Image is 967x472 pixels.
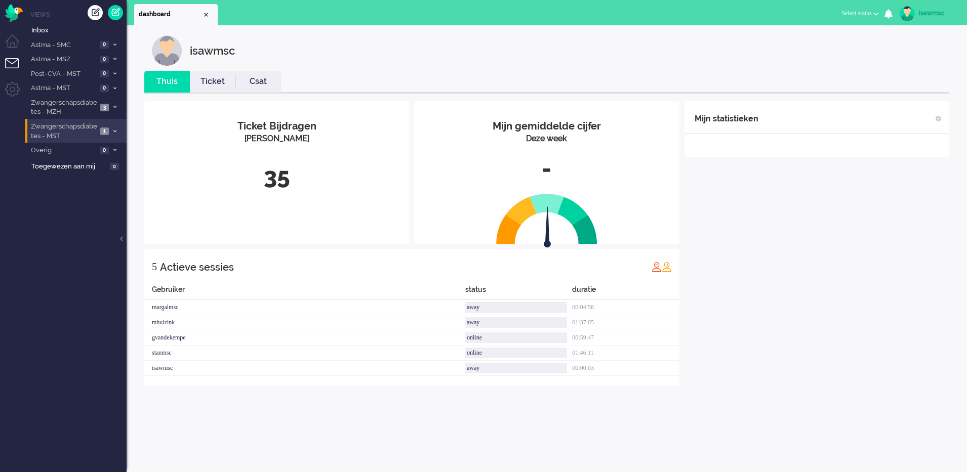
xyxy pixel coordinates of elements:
li: Csat [235,71,281,93]
div: - [422,152,671,186]
span: 3 [100,104,109,111]
a: Ticket [190,76,235,88]
div: away [465,363,567,373]
div: margalmsc [144,300,465,315]
div: Mijn statistieken [695,109,758,129]
span: Zwangerschapsdiabetes - MST [29,122,97,141]
div: 00:00:03 [572,361,679,376]
div: 00:59:47 [572,330,679,346]
img: semi_circle.svg [496,193,597,244]
span: Overig [29,146,97,155]
button: Select status [835,6,884,21]
span: Astma - MSZ [29,55,97,64]
span: 0 [100,70,109,77]
div: online [465,332,567,343]
span: Post-CVA - MST [29,69,97,79]
span: 0 [100,147,109,154]
div: 00:04:58 [572,300,679,315]
li: Views [30,10,127,19]
li: Tickets menu [5,58,28,81]
img: profile_orange.svg [662,262,672,272]
span: 1 [100,127,109,135]
img: profile_red.svg [652,262,662,272]
div: status [465,284,572,300]
div: away [465,302,567,313]
span: 0 [100,56,109,63]
li: Dashboard menu [5,34,28,57]
li: Admin menu [5,82,28,105]
div: isawmsc [919,8,957,18]
span: dashboard [139,10,202,19]
span: Astma - SMC [29,40,97,50]
div: Deze week [422,133,671,145]
span: 0 [100,84,109,92]
div: 01:46:11 [572,346,679,361]
div: mhulzink [144,315,465,330]
span: 0 [110,163,119,170]
a: Thuis [144,76,190,88]
div: Ticket Bijdragen [152,119,401,134]
img: avatar [900,6,915,21]
span: Inbox [31,26,127,35]
div: gvandekempe [144,330,465,346]
a: isawmsc [898,6,957,21]
li: Dashboard [134,4,218,25]
a: Quick Ticket [108,5,123,20]
div: Gebruiker [144,284,465,300]
div: away [465,317,567,328]
div: Close tab [202,11,210,19]
div: [PERSON_NAME] [152,133,401,145]
div: 01:37:05 [572,315,679,330]
span: Toegewezen aan mij [31,162,107,171]
a: Inbox [29,24,127,35]
a: Omnidesk [5,7,23,14]
img: flow_omnibird.svg [5,4,23,22]
div: online [465,348,567,358]
a: Csat [235,76,281,88]
li: Select status [835,3,884,25]
span: 0 [100,41,109,49]
div: isawmsc [190,35,235,66]
li: Thuis [144,71,190,93]
li: Ticket [190,71,235,93]
div: Mijn gemiddelde cijfer [422,119,671,134]
img: arrow.svg [526,206,569,250]
span: Zwangerschapsdiabetes - MZH [29,98,97,117]
div: isawmsc [144,361,465,376]
div: Actieve sessies [160,257,234,277]
div: duratie [572,284,679,300]
a: Toegewezen aan mij 0 [29,160,127,171]
div: Creëer ticket [88,5,103,20]
div: stanmsc [144,346,465,361]
img: customer.svg [152,35,182,66]
span: Select status [841,10,872,17]
span: Astma - MST [29,83,97,93]
div: 35 [152,160,401,193]
div: 5 [152,256,157,277]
